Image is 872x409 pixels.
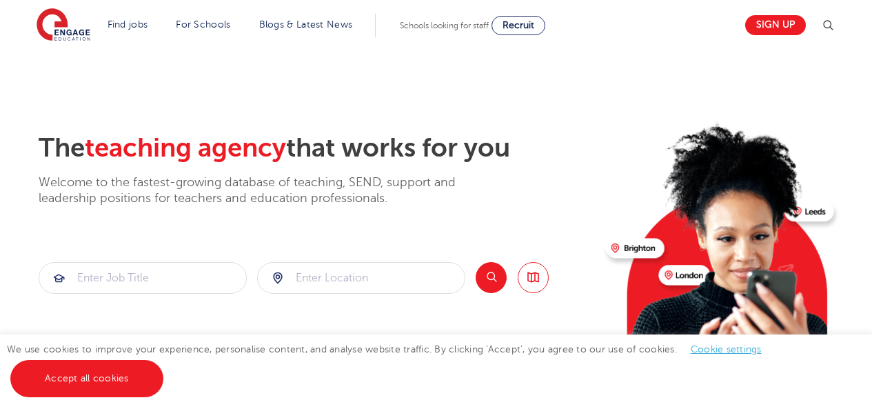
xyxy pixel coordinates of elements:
div: Submit [257,262,465,294]
a: Blogs & Latest News [259,19,353,30]
h2: The that works for you [39,132,595,164]
button: Search [476,262,507,293]
input: Submit [258,263,465,293]
a: Cookie settings [691,344,762,355]
p: Welcome to the fastest-growing database of teaching, SEND, support and leadership positions for t... [39,174,494,207]
span: We use cookies to improve your experience, personalise content, and analyse website traffic. By c... [7,344,775,383]
a: Sign up [745,15,806,35]
a: Accept all cookies [10,360,163,397]
span: teaching agency [85,133,286,163]
input: Submit [39,263,246,293]
a: For Schools [176,19,230,30]
div: Submit [39,262,247,294]
span: Schools looking for staff [400,21,489,30]
img: Engage Education [37,8,90,43]
a: Recruit [491,16,545,35]
span: Recruit [503,20,534,30]
a: Find jobs [108,19,148,30]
